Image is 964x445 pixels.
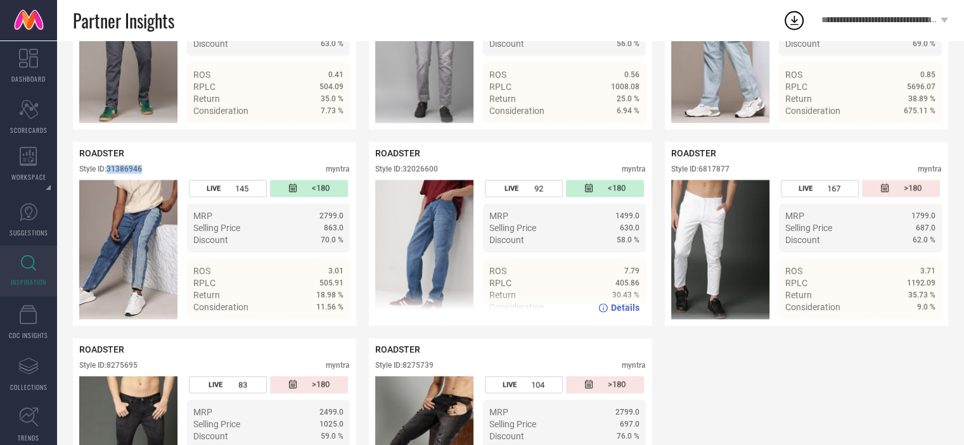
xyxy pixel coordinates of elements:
span: 92 [534,184,543,193]
span: Details [611,303,639,313]
span: Discount [193,39,228,49]
div: myntra [326,165,350,173]
div: Click to view image [375,180,473,319]
span: Return [193,290,220,300]
span: 1025.0 [319,420,344,429]
div: Number of days the style has been live on the platform [485,376,563,393]
span: Consideration [785,106,840,116]
span: ROS [785,266,802,276]
span: Details [907,325,935,335]
a: Details [598,303,639,313]
span: 70.0 % [321,235,344,244]
span: 58.0 % [617,235,639,244]
a: Details [894,325,935,335]
span: RPLC [489,82,511,92]
div: Number of days since the style was first listed on the platform [862,180,940,197]
img: Style preview image [79,180,177,319]
span: 2799.0 [615,408,639,417]
span: 38.89 % [908,94,935,103]
span: 1192.09 [907,279,935,287]
span: 63.0 % [321,39,344,48]
span: 3.01 [328,266,344,275]
span: RPLC [785,278,807,288]
div: Style ID: 6817877 [671,165,729,173]
span: LIVE [799,184,813,192]
span: 145 [235,184,248,193]
span: Selling Price [489,419,536,429]
span: RPLC [193,278,215,288]
span: 5696.07 [907,82,935,91]
div: Click to view image [79,180,177,319]
span: 1008.08 [611,82,639,91]
div: myntra [622,165,646,173]
span: Selling Price [489,223,536,233]
span: 69.0 % [913,39,935,48]
span: 7.73 % [321,106,344,115]
div: Style ID: 32026600 [375,165,438,173]
span: 7.79 [624,266,639,275]
span: 83 [238,380,247,389]
span: Discount [489,235,524,245]
span: ROADSTER [375,344,420,354]
span: Return [489,94,516,104]
span: 35.73 % [908,291,935,299]
span: >180 [904,183,922,194]
span: Selling Price [193,223,240,233]
span: 9.0 % [917,303,935,311]
div: Number of days the style has been live on the platform [189,376,267,393]
span: Details [611,128,639,139]
span: Discount [489,431,524,441]
a: Details [302,128,344,139]
span: Partner Insights [73,8,174,34]
span: 6.94 % [617,106,639,115]
a: Details [894,128,935,139]
span: 405.86 [615,279,639,287]
div: Style ID: 8275739 [375,361,434,370]
span: Selling Price [193,419,240,429]
div: myntra [918,165,942,173]
div: Number of days the style has been live on the platform [485,180,563,197]
span: SUGGESTIONS [10,228,48,237]
span: MRP [193,211,212,221]
span: WORKSPACE [11,172,46,182]
span: Consideration [193,106,248,116]
div: Number of days since the style was first listed on the platform [566,180,644,197]
span: ROS [489,70,506,80]
span: COLLECTIONS [10,382,48,392]
div: Style ID: 8275695 [79,361,138,370]
span: 104 [531,380,544,389]
span: 0.56 [624,70,639,79]
span: ROADSTER [375,148,420,158]
span: MRP [193,407,212,417]
span: ROS [785,70,802,80]
div: myntra [622,361,646,370]
span: ROS [489,266,506,276]
span: Return [785,94,812,104]
span: Details [315,128,344,139]
span: Discount [785,39,820,49]
span: ROADSTER [79,148,124,158]
span: ROADSTER [79,344,124,354]
span: 2499.0 [319,408,344,417]
span: ROADSTER [671,148,716,158]
span: 11.56 % [316,303,344,311]
img: Style preview image [375,180,473,319]
span: <180 [312,183,330,194]
a: Details [598,128,639,139]
span: LIVE [504,184,518,192]
span: Discount [193,235,228,245]
span: MRP [785,211,804,221]
span: Discount [193,431,228,441]
span: 505.91 [319,279,344,287]
span: Selling Price [785,223,832,233]
span: MRP [489,211,508,221]
span: Discount [489,39,524,49]
span: 25.0 % [617,94,639,103]
span: 167 [827,184,840,193]
span: Discount [785,235,820,245]
span: 2799.0 [319,211,344,220]
a: Details [302,325,344,335]
span: 35.0 % [321,94,344,103]
span: 76.0 % [617,432,639,441]
span: 0.41 [328,70,344,79]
